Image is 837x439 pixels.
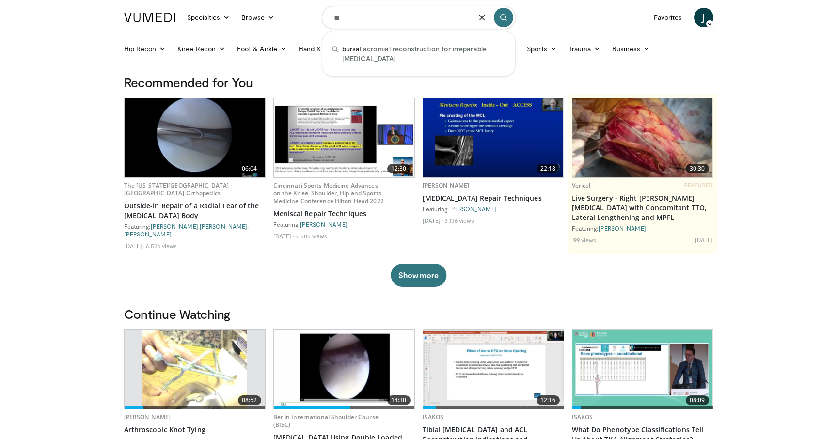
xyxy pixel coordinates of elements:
a: Hand & Wrist [293,39,355,59]
div: Featuring: [423,205,564,213]
a: ISAKOS [423,413,444,421]
a: Cincinnati Sports Medicine Advances on the Knee, Shoulder, Hip and Sports Medicine Conference Hil... [273,181,384,205]
a: 30:30 [572,98,713,177]
a: The [US_STATE][GEOGRAPHIC_DATA] - [GEOGRAPHIC_DATA] Orthopedics [124,181,233,197]
span: l acromial reconstruction for irreparable [MEDICAL_DATA] [342,44,505,63]
img: 286858_0000_1.png.620x360_q85_upscale.jpg [142,330,248,409]
li: [DATE] [695,236,713,244]
div: Featuring: [273,220,415,228]
img: 94ae3d2f-7541-4d8f-8622-eb1b71a67ce5.620x360_q85_upscale.jpg [274,98,414,177]
a: 14:30 [274,330,414,409]
a: 12:30 [274,98,414,177]
div: Featuring: [572,224,713,232]
a: J [694,8,713,27]
a: Trauma [563,39,607,59]
img: 5c50dd53-e53b-454a-87a4-92858b63ad6f.620x360_q85_upscale.jpg [125,98,265,177]
h3: Recommended for You [124,75,713,90]
div: Featuring: , , [124,222,266,238]
a: Arthroscopic Knot Tying [124,425,266,435]
a: 12:16 [423,330,564,409]
li: 5,505 views [295,232,327,240]
a: [PERSON_NAME] [124,231,172,237]
img: a05773d1-bf6c-4ee9-ad13-3ffede08822d.620x360_q85_upscale.jpg [423,331,564,408]
a: 08:52 [125,330,265,409]
a: Live Surgery - Right [PERSON_NAME][MEDICAL_DATA] with Concomitant TTO, Lateral Lengthening and MPFL [572,193,713,222]
h3: Continue Watching [124,306,713,322]
img: 5b6cf72d-b1b3-4a5e-b48f-095f98c65f63.620x360_q85_upscale.jpg [572,330,713,409]
span: 22:18 [537,164,560,173]
a: [PERSON_NAME] [124,413,171,421]
a: Favorites [648,8,688,27]
span: 08:09 [686,395,709,405]
img: d7c155e4-6827-4b21-b19c-fb422b4aaa41.620x360_q85_upscale.jpg [423,98,564,177]
a: Meniscal Repair Techniques [273,209,415,219]
a: Browse [236,8,280,27]
a: [PERSON_NAME] [300,221,347,228]
li: 199 views [572,236,597,244]
span: bursa [342,45,360,53]
a: Business [606,39,656,59]
li: [DATE] [423,217,443,224]
a: 08:09 [572,330,713,409]
a: [PERSON_NAME] [151,223,198,230]
a: Vericel [572,181,591,189]
a: Foot & Ankle [231,39,293,59]
img: VuMedi Logo [124,13,175,22]
input: Search topics, interventions [322,6,516,29]
a: [MEDICAL_DATA] Repair Techniques [423,193,564,203]
span: 12:16 [537,395,560,405]
li: 3,136 views [444,217,474,224]
a: Hip Recon [118,39,172,59]
span: 12:30 [387,164,411,173]
li: [DATE] [273,232,294,240]
a: [PERSON_NAME] [423,181,470,189]
img: 80714e11-9d2c-491a-9872-8ea622c4dbbc.620x360_q85_upscale.jpg [274,330,414,409]
li: 6,536 views [146,242,177,250]
span: 06:04 [238,164,261,173]
span: 14:30 [387,395,411,405]
a: [PERSON_NAME] [599,225,646,232]
a: Specialties [181,8,236,27]
span: 30:30 [686,164,709,173]
span: FEATURED [684,182,713,188]
a: 22:18 [423,98,564,177]
a: Sports [521,39,563,59]
a: [PERSON_NAME] [449,205,497,212]
a: Knee Recon [172,39,231,59]
a: ISAKOS [572,413,593,421]
a: Berlin International Shoulder Course (BISC) [273,413,379,429]
span: 08:52 [238,395,261,405]
a: Outside-in Repair of a Radial Tear of the [MEDICAL_DATA] Body [124,201,266,220]
img: f2822210-6046-4d88-9b48-ff7c77ada2d7.620x360_q85_upscale.jpg [572,98,713,177]
a: 06:04 [125,98,265,177]
li: [DATE] [124,242,145,250]
button: Show more [391,264,446,287]
a: [PERSON_NAME] [200,223,247,230]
